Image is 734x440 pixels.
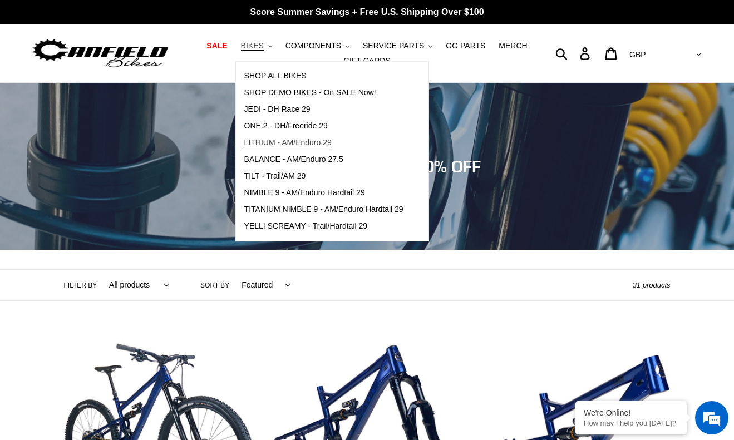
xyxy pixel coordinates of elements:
img: d_696896380_company_1647369064580_696896380 [36,56,63,83]
a: JEDI - DH Race 29 [236,101,412,118]
a: NIMBLE 9 - AM/Enduro Hardtail 29 [236,185,412,201]
span: We're online! [65,140,154,253]
img: Canfield Bikes [31,36,170,71]
label: Filter by [64,280,97,290]
span: ONE.2 - DH/Freeride 29 [244,121,328,131]
div: Navigation go back [12,61,29,78]
span: NIMBLE 9 - AM/Enduro Hardtail 29 [244,188,365,197]
span: TITANIUM NIMBLE 9 - AM/Enduro Hardtail 29 [244,205,403,214]
span: BALANCE - AM/Enduro 27.5 [244,155,343,164]
button: BIKES [235,38,278,53]
button: COMPONENTS [280,38,355,53]
a: BALANCE - AM/Enduro 27.5 [236,151,412,168]
span: COMPONENTS [285,41,341,51]
div: Chat with us now [75,62,204,77]
a: GIFT CARDS [338,53,396,68]
span: SALE [206,41,227,51]
textarea: Type your message and hit 'Enter' [6,304,212,343]
div: Minimize live chat window [183,6,209,32]
button: SERVICE PARTS [357,38,438,53]
span: GG PARTS [446,41,485,51]
a: GG PARTS [440,38,491,53]
a: ONE.2 - DH/Freeride 29 [236,118,412,135]
a: TITANIUM NIMBLE 9 - AM/Enduro Hardtail 29 [236,201,412,218]
a: LITHIUM - AM/Enduro 29 [236,135,412,151]
a: YELLI SCREAMY - Trail/Hardtail 29 [236,218,412,235]
a: SHOP ALL BIKES [236,68,412,85]
a: TILT - Trail/AM 29 [236,168,412,185]
span: SHOP ALL BIKES [244,71,307,81]
span: MERCH [499,41,527,51]
a: SHOP DEMO BIKES - On SALE Now! [236,85,412,101]
p: How may I help you today? [584,419,678,427]
div: We're Online! [584,408,678,417]
span: GIFT CARDS [343,56,391,66]
span: 31 products [633,281,671,289]
label: Sort by [200,280,229,290]
a: SALE [201,38,233,53]
span: SERVICE PARTS [363,41,424,51]
a: MERCH [493,38,533,53]
span: TILT - Trail/AM 29 [244,171,306,181]
span: LITHIUM - AM/Enduro 29 [244,138,332,147]
span: JEDI - DH Race 29 [244,105,311,114]
span: YELLI SCREAMY - Trail/Hardtail 29 [244,221,368,231]
span: SHOP DEMO BIKES - On SALE Now! [244,88,376,97]
span: BIKES [241,41,264,51]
